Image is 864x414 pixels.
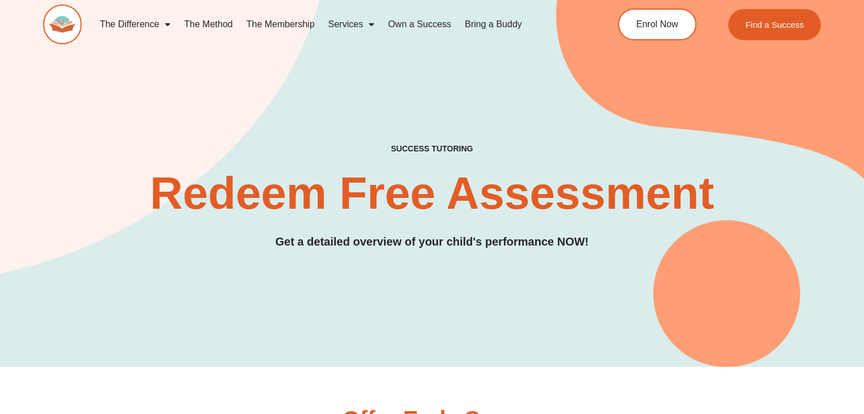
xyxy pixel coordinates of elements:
span: Find a Success [745,20,804,29]
a: The Difference [93,11,178,37]
a: Services [322,11,381,37]
a: The Membership [240,11,322,37]
span: Enrol Now [636,20,678,29]
a: The Method [177,11,239,37]
nav: Menu [93,11,574,37]
h4: SUCCESS TUTORING​ [317,144,547,154]
a: Bring a Buddy [458,11,529,37]
h3: Get a detailed overview of your child's performance NOW! [43,233,821,251]
a: Own a Success [381,11,458,37]
a: Enrol Now [618,9,696,40]
h2: Redeem Free Assessment [43,171,821,216]
a: Find a Success [728,9,821,40]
